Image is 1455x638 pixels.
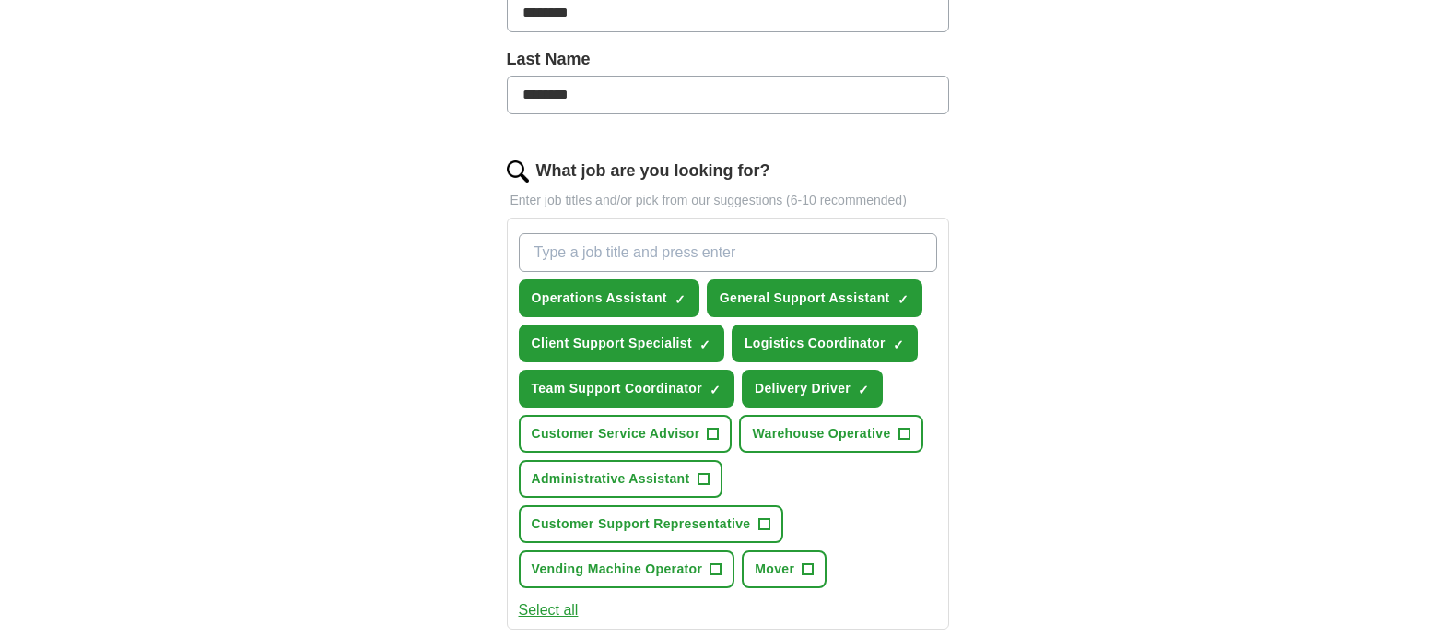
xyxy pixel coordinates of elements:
[536,159,770,183] label: What job are you looking for?
[742,550,827,588] button: Mover
[519,599,579,621] button: Select all
[532,514,751,534] span: Customer Support Representative
[732,325,918,362] button: Logistics Coordinator✓
[742,370,883,408] button: Delivery Driver✓
[532,289,667,308] span: Operations Assistant
[519,460,722,498] button: Administrative Assistant
[858,383,869,397] span: ✓
[752,424,890,443] span: Warehouse Operative
[519,279,699,317] button: Operations Assistant✓
[507,160,529,183] img: search.png
[699,337,710,352] span: ✓
[707,279,922,317] button: General Support Assistant✓
[519,233,937,272] input: Type a job title and press enter
[532,379,702,398] span: Team Support Coordinator
[507,191,949,210] p: Enter job titles and/or pick from our suggestions (6-10 recommended)
[532,424,700,443] span: Customer Service Advisor
[755,560,794,579] span: Mover
[519,505,783,543] button: Customer Support Representative
[519,370,734,408] button: Team Support Coordinator✓
[519,325,724,362] button: Client Support Specialist✓
[507,47,949,72] label: Last Name
[532,560,703,579] span: Vending Machine Operator
[710,383,721,397] span: ✓
[893,337,904,352] span: ✓
[755,379,851,398] span: Delivery Driver
[898,292,909,307] span: ✓
[745,334,886,353] span: Logistics Coordinator
[739,415,922,453] button: Warehouse Operative
[519,550,735,588] button: Vending Machine Operator
[519,415,733,453] button: Customer Service Advisor
[532,334,692,353] span: Client Support Specialist
[675,292,686,307] span: ✓
[720,289,890,308] span: General Support Assistant
[532,469,690,489] span: Administrative Assistant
